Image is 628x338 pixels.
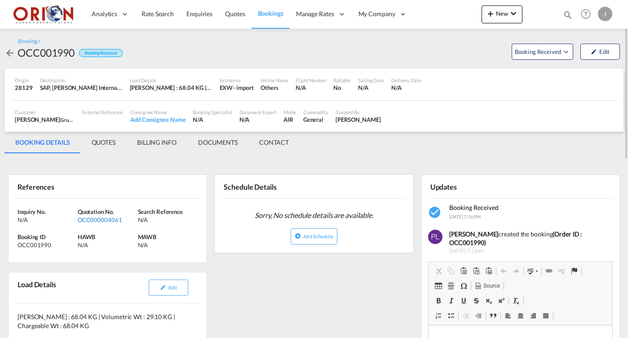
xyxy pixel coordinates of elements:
[138,216,196,224] div: N/A
[457,280,470,292] a: Insert Special Character
[78,241,138,249] div: N/A
[193,109,232,116] div: Booking Specialist
[78,233,96,240] span: HAWB
[472,280,503,292] a: Source
[18,38,40,45] div: Booking /
[261,77,288,84] div: Airline Name
[445,295,457,307] a: Italic (⌘+I)
[15,178,106,194] div: References
[283,109,296,116] div: Mode
[482,265,495,277] a: Paste from Word
[221,178,312,194] div: Schedule Details
[428,178,519,194] div: Updates
[283,116,296,124] div: AIR
[333,77,351,84] div: Rollable
[220,84,233,92] div: EXW
[79,49,122,58] div: Booking Received
[508,8,519,19] md-icon: icon-chevron-down
[187,132,248,153] md-tab-item: DOCUMENTS
[578,6,598,22] div: Help
[296,77,326,84] div: Flight Number
[445,265,457,277] a: Copy (⌘+C)
[525,265,540,277] a: Spell Check As You Type
[472,310,485,321] a: Increase Indent
[303,109,328,116] div: Commodity
[138,241,148,249] div: N/A
[4,45,18,60] div: icon-arrow-left
[130,109,186,116] div: Consignee Name
[303,233,333,239] span: Add Schedule
[515,47,562,56] span: Booking Received
[130,116,186,124] div: Add Consignee Name
[540,310,552,321] a: Justify
[296,9,334,18] span: Manage Rates
[449,214,481,219] span: [DATE] 7:56 PM
[333,84,351,92] div: No
[295,233,301,239] md-icon: icon-plus-circle
[598,7,612,21] div: J
[358,77,384,84] div: Sailing Date
[239,116,277,124] div: N/A
[291,228,337,245] button: icon-plus-circleAdd Schedule
[578,6,593,22] span: Help
[18,45,75,60] div: OCC001990
[126,132,187,153] md-tab-item: BILLING INFO
[527,310,540,321] a: Align Right
[432,310,445,321] a: Insert/Remove Numbered List
[510,295,522,307] a: Remove Format
[555,265,568,277] a: Unlink
[130,84,212,92] div: [PERSON_NAME] : 68.04 KG | Volumetric Wt : 29.10 KG | Chargeable Wt : 68.04 KG
[82,109,123,116] div: External Reference
[258,9,283,17] span: Bookings
[482,295,495,307] a: Subscript
[432,295,445,307] a: Bold (⌘+B)
[193,116,232,124] div: N/A
[563,10,573,23] div: icon-magnify
[543,265,555,277] a: Link (⌘+K)
[495,295,508,307] a: Superscript
[457,295,470,307] a: Underline (⌘+U)
[18,233,46,240] span: Booking ID
[336,116,381,124] div: Pablo Lardizabal
[580,44,620,60] button: icon-pencilEdit
[449,204,499,211] span: Booking Received
[512,44,573,60] button: Open demo menu
[428,205,442,220] md-icon: icon-checkbox-marked-circle
[186,10,212,18] span: Enquiries
[60,116,91,123] span: Grupo Elcatex
[233,84,253,92] div: - import
[482,282,500,290] span: Source
[391,77,421,84] div: Delivery Date
[40,77,123,84] div: Destination
[225,10,245,18] span: Quotes
[81,132,126,153] md-tab-item: QUOTES
[358,84,384,92] div: N/A
[15,84,33,92] div: 28129
[4,132,300,153] md-pagination-wrapper: Use the left and right arrow keys to navigate between tabs
[18,216,75,224] div: N/A
[591,49,597,55] md-icon: icon-pencil
[358,9,395,18] span: My Company
[482,5,522,23] button: icon-plus 400-fgNewicon-chevron-down
[13,4,74,24] img: 2c36fa60c4e911ed9fceb5e2556746cc.JPG
[497,265,510,277] a: Undo (⌘+Z)
[220,77,254,84] div: Incoterms
[18,241,75,249] div: OCC001990
[457,265,470,277] a: Paste (⌘+V)
[160,284,166,290] md-icon: icon-pencil
[563,10,573,20] md-icon: icon-magnify
[470,265,482,277] a: Paste as plain text (⌘+⌥+⇧+V)
[485,10,519,17] span: New
[78,208,114,215] span: Quotation No.
[445,280,457,292] a: Insert Horizontal Line
[449,247,611,255] span: [DATE] 7:26am
[336,109,381,116] div: Created By
[4,48,15,58] md-icon: icon-arrow-left
[15,116,75,124] div: [PERSON_NAME]
[78,216,136,224] div: OCC000004061
[568,265,580,277] a: Anchor
[470,295,482,307] a: Strike Through
[168,285,177,290] span: Edit
[40,84,123,92] div: SAP, Ramón Villeda Morales International, La Mesa, Honduras, Mexico & Central America, Americas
